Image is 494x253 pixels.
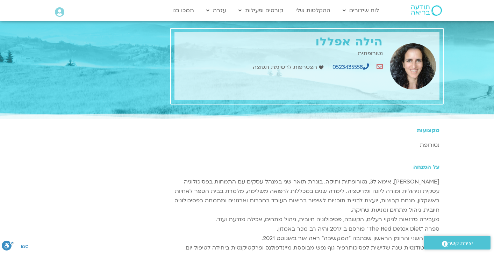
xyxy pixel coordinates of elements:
span: יצירת קשר [448,239,473,248]
span: הצטרפות לרשימת תפוצה [253,63,319,72]
a: תמכו בנו [169,4,198,17]
a: 0523435558 [332,63,369,71]
h5: מקצועות [174,127,439,133]
a: קורסים ופעילות [235,4,287,17]
h1: הילה אפללו [178,36,383,49]
h5: על המנחה [174,164,439,170]
h2: נטורופתית [178,50,383,57]
div: נטורופת [174,140,439,150]
a: עזרה [203,4,230,17]
a: הצטרפות לרשימת תפוצה [253,63,325,72]
a: ההקלטות שלי [292,4,334,17]
img: תודעה בריאה [411,5,442,16]
a: לוח שידורים [339,4,382,17]
a: יצירת קשר [424,236,491,250]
